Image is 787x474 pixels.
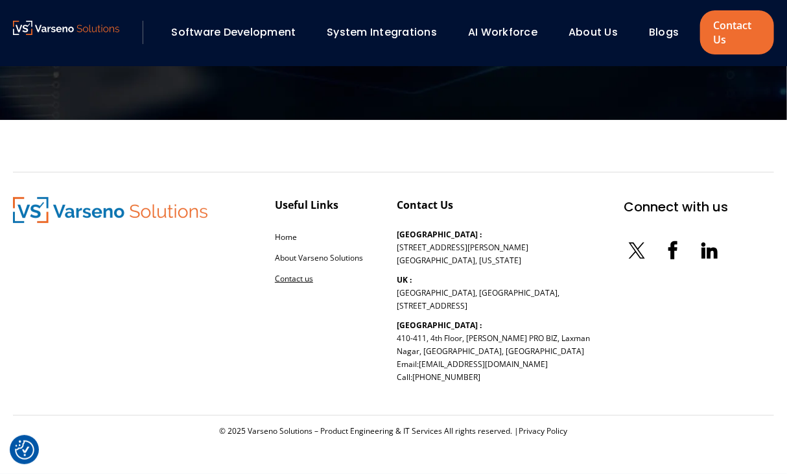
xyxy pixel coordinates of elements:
[700,10,774,54] a: Contact Us
[327,25,437,40] a: System Integrations
[419,359,548,370] a: [EMAIL_ADDRESS][DOMAIN_NAME]
[397,274,559,313] p: [GEOGRAPHIC_DATA], [GEOGRAPHIC_DATA], [STREET_ADDRESS]
[397,320,482,331] b: [GEOGRAPHIC_DATA] :
[649,25,679,40] a: Blogs
[13,197,207,223] img: Varseno Solutions – Product Engineering & IT Services
[397,274,412,285] b: UK :
[15,440,34,460] button: Cookie Settings
[275,252,363,263] a: About Varseno Solutions
[320,21,455,43] div: System Integrations
[397,319,590,384] p: 410-411, 4th Floor, [PERSON_NAME] PRO BIZ, Laxman Nagar, [GEOGRAPHIC_DATA], [GEOGRAPHIC_DATA] Ema...
[642,21,697,43] div: Blogs
[397,197,453,213] div: Contact Us
[562,21,636,43] div: About Us
[519,425,568,436] a: Privacy Policy
[468,25,537,40] a: AI Workforce
[275,197,338,213] div: Useful Links
[13,426,774,436] div: © 2025 Varseno Solutions – Product Engineering & IT Services All rights reserved. |
[569,25,618,40] a: About Us
[165,21,314,43] div: Software Development
[13,19,119,45] a: Varseno Solutions – Product Engineering & IT Services
[13,21,119,35] img: Varseno Solutions – Product Engineering & IT Services
[397,229,482,240] b: [GEOGRAPHIC_DATA] :
[397,228,528,267] p: [STREET_ADDRESS][PERSON_NAME] [GEOGRAPHIC_DATA], [US_STATE]
[462,21,556,43] div: AI Workforce
[15,440,34,460] img: Revisit consent button
[412,372,480,383] a: [PHONE_NUMBER]
[275,231,297,243] a: Home
[171,25,296,40] a: Software Development
[624,197,728,217] div: Connect with us
[275,273,313,284] a: Contact us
